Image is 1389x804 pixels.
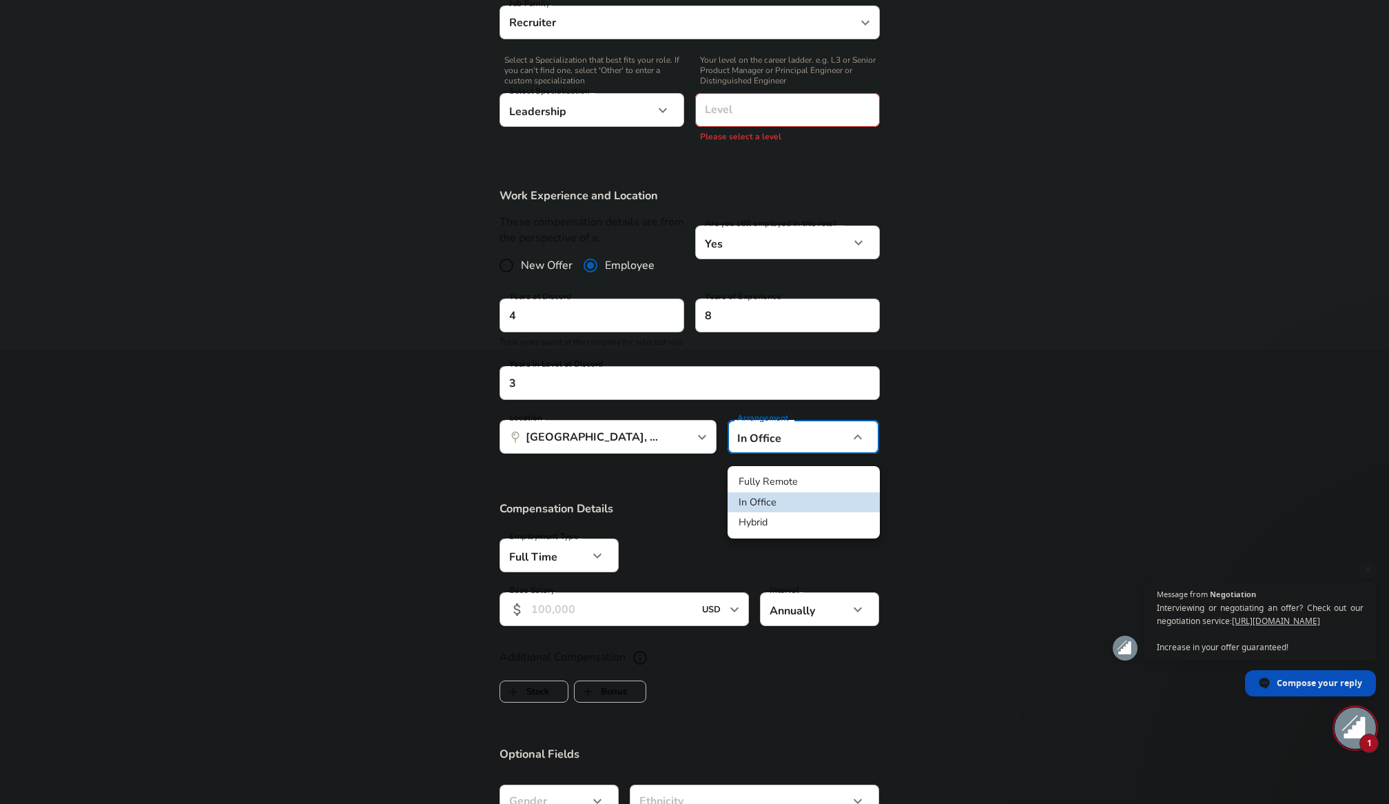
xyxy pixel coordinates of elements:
[1335,707,1376,749] div: Open chat
[1277,671,1362,695] span: Compose your reply
[728,472,880,492] li: Fully Remote
[728,492,880,513] li: In Office
[1157,590,1208,598] span: Message from
[728,512,880,533] li: Hybrid
[1210,590,1256,598] span: Negotiation
[1359,734,1379,753] span: 1
[1157,601,1364,654] span: Interviewing or negotiating an offer? Check out our negotiation service: Increase in your offer g...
